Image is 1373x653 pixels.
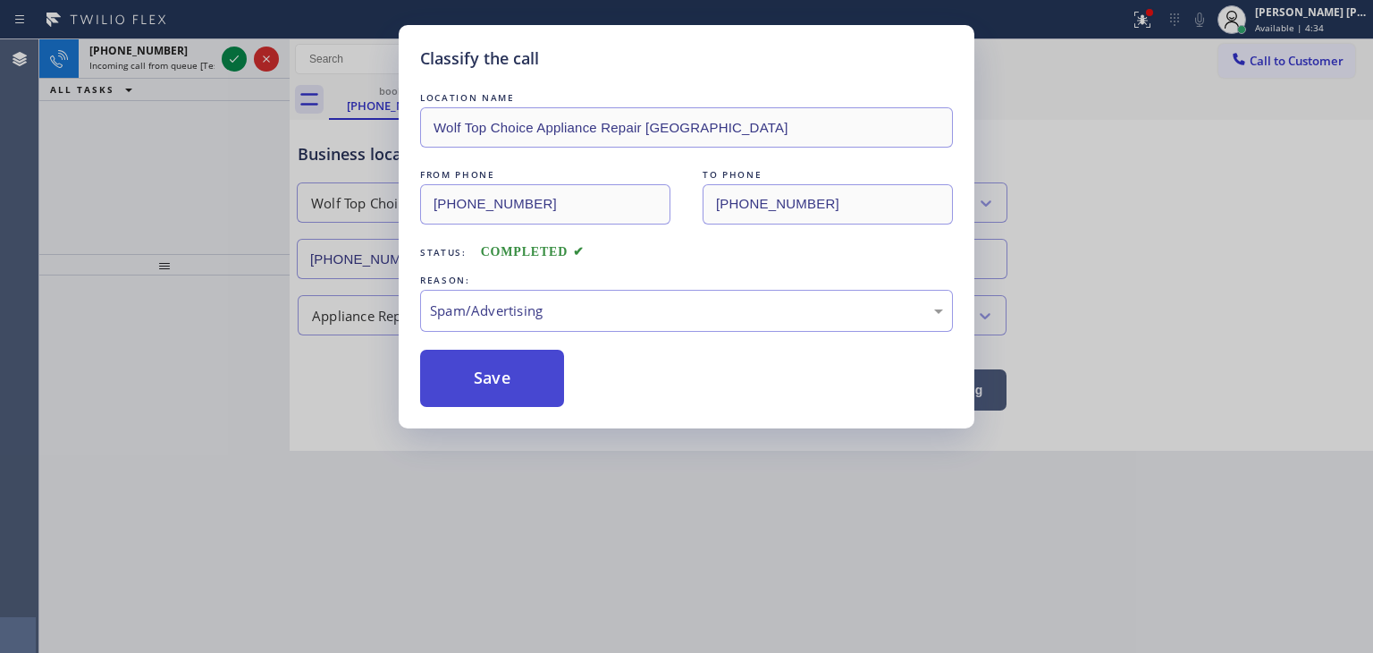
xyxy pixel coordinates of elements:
[420,271,953,290] div: REASON:
[420,350,564,407] button: Save
[703,184,953,225] input: To phone
[481,245,585,259] span: COMPLETED
[420,184,670,225] input: From phone
[420,89,953,107] div: LOCATION NAME
[703,165,953,184] div: TO PHONE
[420,246,467,259] span: Status:
[420,47,539,71] h5: Classify the call
[430,301,943,321] div: Spam/Advertising
[420,165,670,184] div: FROM PHONE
